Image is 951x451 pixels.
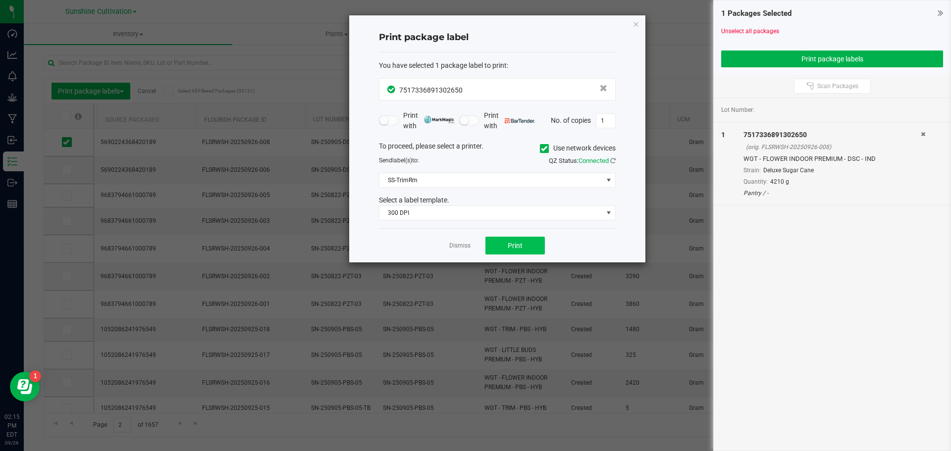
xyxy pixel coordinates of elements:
span: QZ Status: [549,157,616,164]
span: Print with [484,110,535,131]
span: label(s) [392,157,412,164]
span: You have selected 1 package label to print [379,61,507,69]
iframe: Resource center unread badge [29,370,41,382]
div: (orig. FLSRWSH-20250926-008) [746,143,921,151]
div: Select a label template. [371,195,623,205]
span: 1 [721,131,725,139]
span: Connected [579,157,609,164]
span: In Sync [387,84,397,95]
span: Print [508,242,523,250]
span: 7517336891302650 [399,86,463,94]
span: Send to: [379,157,419,164]
span: Lot Number: [721,105,754,114]
iframe: Resource center [10,372,40,401]
span: No. of copies [551,116,591,124]
div: Pantry / - [743,189,921,198]
div: WGT - FLOWER INDOOR PREMIUM - DSC - IND [743,154,921,164]
h4: Print package label [379,31,616,44]
span: Strain: [743,167,761,174]
a: Unselect all packages [721,28,779,35]
a: Dismiss [449,242,471,250]
div: : [379,60,616,71]
span: Quantity: [743,178,768,185]
button: Print [485,237,545,254]
img: mark_magic_cybra.png [424,116,454,123]
div: To proceed, please select a printer. [371,141,623,156]
span: Deluxe Sugar Cane [763,167,814,174]
img: bartender.png [505,118,535,123]
label: Use network devices [540,143,616,153]
div: 7517336891302650 [743,130,921,140]
span: 4210 g [770,178,789,185]
span: SS-TrimRm [379,173,603,187]
span: Scan Packages [817,82,858,90]
button: Print package labels [721,50,943,67]
span: Print with [403,110,454,131]
span: 300 DPI [379,206,603,220]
